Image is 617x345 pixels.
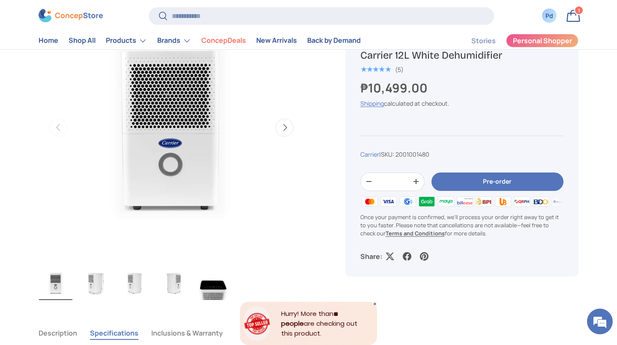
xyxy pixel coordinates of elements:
a: Home [39,33,58,49]
div: Conversation(s) [45,47,144,60]
span: ★★★★★ [360,65,391,74]
div: (5) [395,66,404,73]
p: Once your payment is confirmed, we'll process your order right away to get it to you faster. Plea... [360,213,563,238]
img: visa [379,195,398,208]
img: qrph [512,195,531,208]
nav: Secondary [451,32,578,49]
a: Shop All [69,33,96,49]
img: bpi [474,195,493,208]
a: Terms and Conditions [386,229,445,237]
div: Pd [545,12,554,21]
img: carrier-dehumidifier-12-liter-left-side-with-dimensions-view-concepstore [78,266,112,300]
p: Share: [360,252,382,262]
button: Specifications [90,323,138,343]
button: Pre-order [431,172,563,191]
div: calculated at checkout. [360,99,563,108]
a: ConcepDeals [201,33,246,49]
img: grabpay [417,195,436,208]
div: 5.0 out of 5.0 stars [360,66,391,74]
img: billease [455,195,474,208]
a: New Arrivals [256,33,297,49]
span: Personal Shopper [513,38,572,45]
a: 5.0 out of 5.0 stars (5) [360,64,404,74]
span: 1 [578,7,580,14]
span: 2001001480 [395,150,429,158]
a: Personal Shopper [506,34,578,48]
img: bdo [531,195,550,208]
img: master [360,195,379,208]
span: No ongoing conversation [43,120,125,208]
img: ConcepStore [39,9,103,23]
div: Close [373,302,377,306]
div: Minimize live chat window [141,4,161,25]
img: metrobank [551,195,569,208]
img: ubp [493,195,512,208]
img: carrier-dehumidifier-12-liter-full-view-concepstore [39,266,72,300]
summary: Brands [152,32,196,49]
img: maya [436,195,455,208]
a: Shipping [360,100,384,108]
summary: Products [101,32,152,49]
img: carrier-dehumidifier-12-liter-top-with-buttons-view-concepstore [197,266,230,300]
img: carrier-dehumidifier-12-liter-right-side-view-concepstore [157,266,191,300]
a: Stories [471,33,496,49]
button: Description [39,323,77,343]
a: Back by Demand [307,33,361,49]
button: Inclusions & Warranty [151,323,223,343]
a: Pd [540,6,559,25]
div: Chat Now [53,221,115,237]
h1: Carrier 12L White Dehumidifier [360,49,563,62]
span: | [379,150,429,158]
img: gcash [398,195,417,208]
a: Carrier [360,150,379,158]
span: SKU: [381,150,394,158]
img: carrier-dehumidifier-12-liter-left-side-view-concepstore [118,266,151,300]
nav: Primary [39,32,361,49]
strong: ₱10,499.00 [360,80,430,96]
